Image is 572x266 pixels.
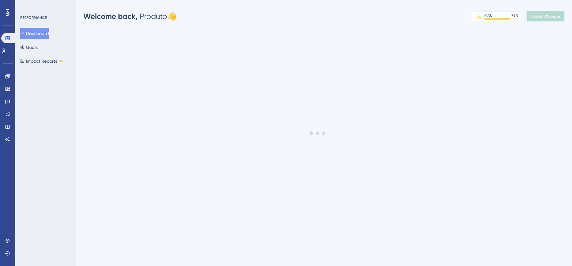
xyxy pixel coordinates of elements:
[83,12,138,21] span: Welcome back,
[484,13,492,18] div: MAU
[20,42,38,53] button: Goals
[20,55,64,67] button: Impact ReportsBETA
[511,13,518,18] div: 75 %
[20,15,47,20] div: PERFORMANCE
[527,11,564,21] button: Publish Changes
[83,11,177,21] div: Produto 👋
[58,60,64,63] div: BETA
[20,28,49,39] button: Dashboard
[530,14,561,19] span: Publish Changes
